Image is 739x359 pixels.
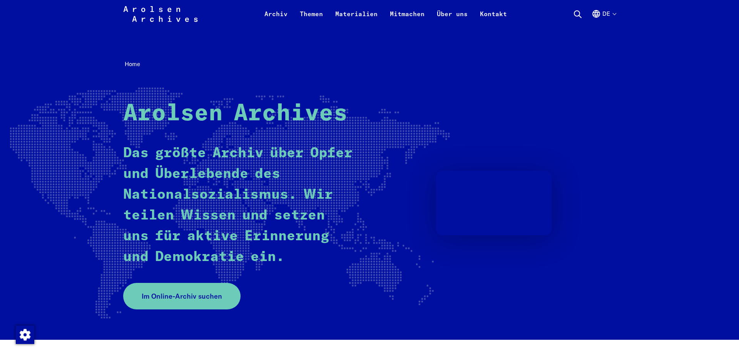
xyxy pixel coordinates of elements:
button: Deutsch, Sprachauswahl [592,9,616,28]
a: Themen [294,9,329,28]
span: Im Online-Archiv suchen [142,291,222,301]
a: Über uns [431,9,474,28]
p: Das größte Archiv über Opfer und Überlebende des Nationalsozialismus. Wir teilen Wissen und setze... [123,143,356,268]
img: Zustimmung ändern [16,326,34,344]
a: Im Online-Archiv suchen [123,283,241,309]
nav: Breadcrumb [123,58,616,70]
a: Materialien [329,9,384,28]
strong: Arolsen Archives [123,102,348,125]
a: Mitmachen [384,9,431,28]
nav: Primär [258,5,513,23]
a: Kontakt [474,9,513,28]
span: Home [125,60,140,68]
a: Archiv [258,9,294,28]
